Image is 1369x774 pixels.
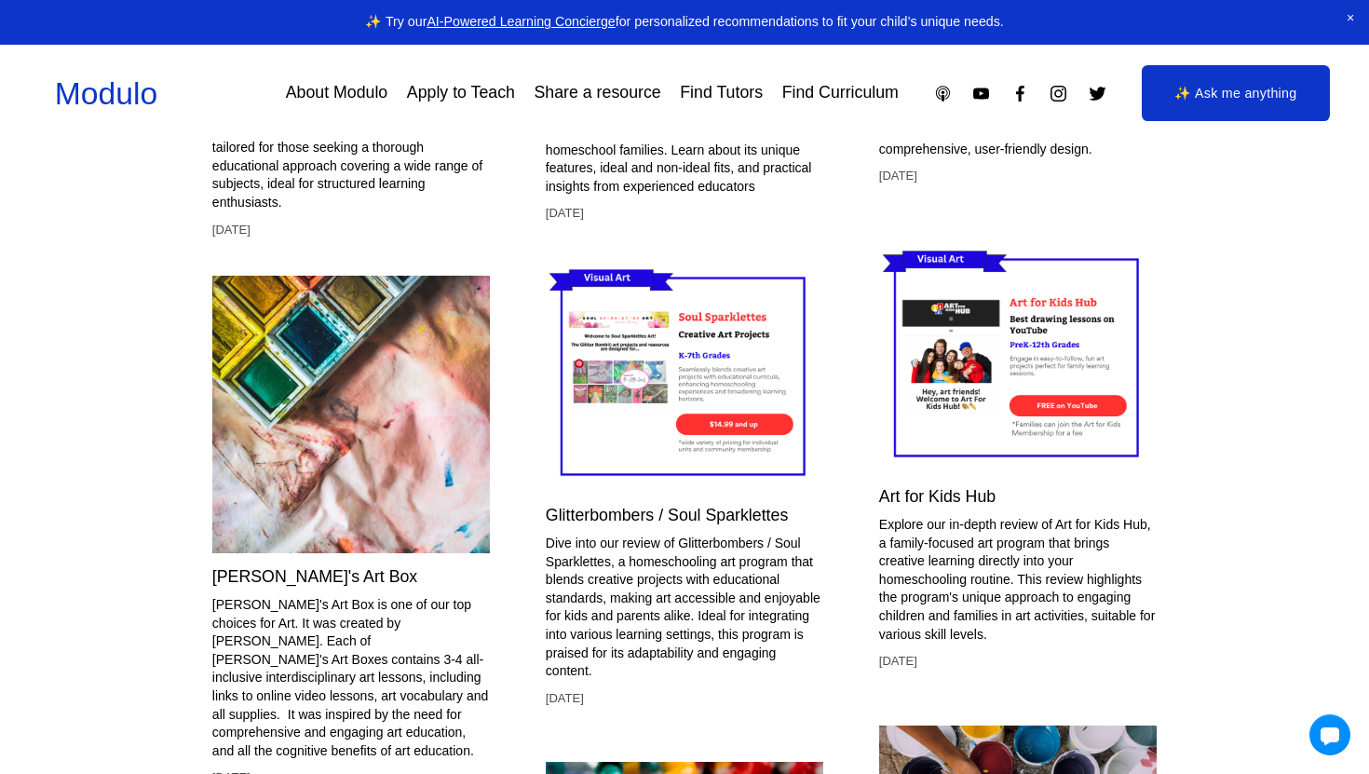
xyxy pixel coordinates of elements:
[1010,84,1030,103] a: Facebook
[407,77,515,111] a: Apply to Teach
[879,487,996,506] a: Art for Kids Hub
[546,205,584,222] time: [DATE]
[1142,65,1330,121] a: ✨ Ask me anything
[546,535,823,681] p: Dive into our review of Glitterbombers / Soul Sparklettes, a homeschooling art program that blend...
[286,77,388,111] a: About Modulo
[1049,84,1068,103] a: Instagram
[212,596,490,760] p: [PERSON_NAME]'s Art Box is one of our top choices for Art. It was created by [PERSON_NAME]. Each ...
[55,76,157,111] a: Modulo
[546,506,788,524] a: Glitterbombers / Soul Sparklettes
[212,567,417,586] a: [PERSON_NAME]'s Art Box
[546,259,823,492] img: Glitterbombers / Soul Sparklettes
[933,84,953,103] a: Apple Podcasts
[879,516,1157,644] p: Explore our in-depth review of Art for Kids Hub, a family-focused art program that brings creativ...
[879,168,917,184] time: [DATE]
[427,14,615,29] a: AI-Powered Learning Concierge
[212,276,490,553] img: Drew's Art Box
[535,77,661,111] a: Share a resource
[212,222,251,238] time: [DATE]
[879,240,1157,473] img: Art for Kids Hub
[680,77,763,111] a: Find Tutors
[971,84,991,103] a: YouTube
[212,102,490,212] p: Dive into our detailed review of [PERSON_NAME]'s homeschool curriculum, tailored for those seekin...
[879,653,917,670] time: [DATE]
[782,77,899,111] a: Find Curriculum
[1088,84,1107,103] a: Twitter
[546,690,584,707] time: [DATE]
